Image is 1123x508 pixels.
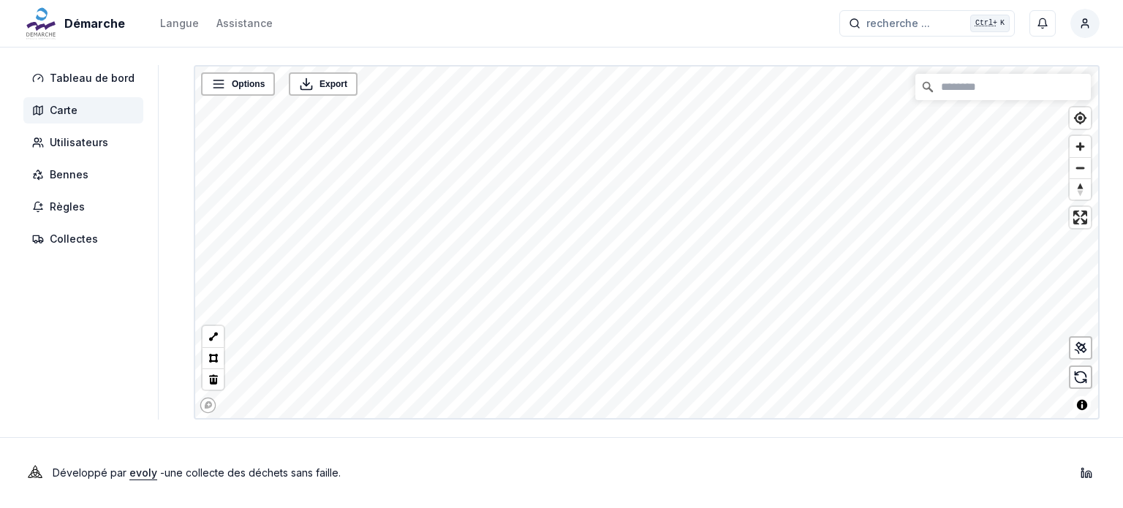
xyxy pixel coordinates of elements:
button: Toggle attribution [1073,396,1091,414]
button: LineString tool (l) [203,326,224,347]
span: Options [232,77,265,91]
button: Polygon tool (p) [203,347,224,368]
span: Tableau de bord [50,71,135,86]
img: Démarche Logo [23,6,58,41]
canvas: Map [195,67,1107,422]
span: recherche ... [866,16,930,31]
button: Langue [160,15,199,32]
p: Développé par - une collecte des déchets sans faille . [53,463,341,483]
a: Collectes [23,226,149,252]
span: Utilisateurs [50,135,108,150]
input: Chercher [915,74,1091,100]
button: recherche ...Ctrl+K [839,10,1015,37]
span: Zoom out [1070,158,1091,178]
button: Reset bearing to north [1070,178,1091,200]
div: Langue [160,16,199,31]
span: Export [319,77,347,91]
a: Démarche [23,15,131,32]
span: Bennes [50,167,88,182]
a: Carte [23,97,149,124]
a: evoly [129,466,157,479]
button: Zoom in [1070,136,1091,157]
span: Collectes [50,232,98,246]
button: Delete [203,368,224,390]
span: Règles [50,200,85,214]
span: Démarche [64,15,125,32]
a: Assistance [216,15,273,32]
a: Tableau de bord [23,65,149,91]
span: Reset bearing to north [1070,179,1091,200]
a: Règles [23,194,149,220]
a: Utilisateurs [23,129,149,156]
a: Mapbox logo [200,397,216,414]
button: Zoom out [1070,157,1091,178]
a: Bennes [23,162,149,188]
span: Carte [50,103,77,118]
img: Evoly Logo [23,461,47,485]
button: Find my location [1070,107,1091,129]
button: Enter fullscreen [1070,207,1091,228]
